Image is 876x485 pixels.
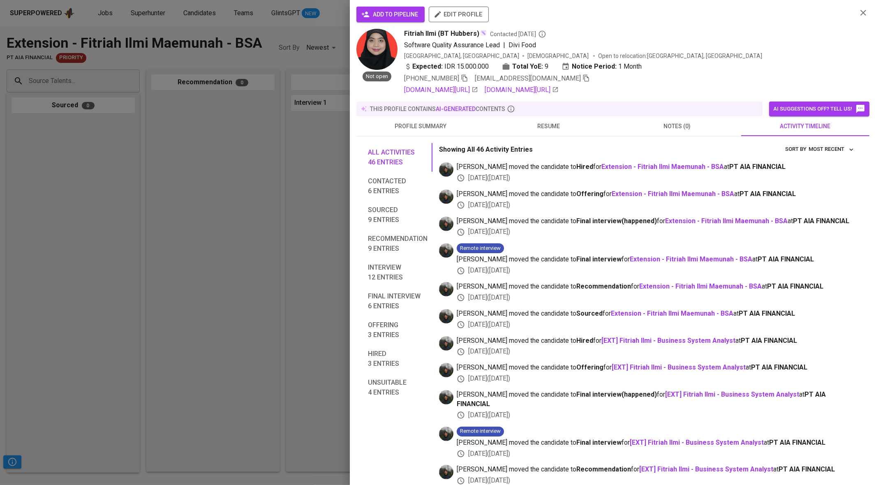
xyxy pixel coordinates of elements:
[368,234,428,254] span: Recommendation 9 entries
[741,337,797,344] span: PT AIA FINANCIAL
[457,266,856,275] div: [DATE] ( [DATE] )
[618,121,736,132] span: notes (0)
[404,41,500,49] span: Software Quality Assurance Lead
[435,9,482,20] span: edit profile
[457,245,504,252] span: Remote interview
[457,449,856,459] div: [DATE] ( [DATE] )
[665,217,788,225] a: Extension - Fitriah Ilmi Maemunah - BSA
[404,62,489,72] div: IDR 15.000.000
[429,7,489,22] button: edit profile
[612,363,746,371] a: [EXT] Fitriah Ilmi - Business System Analyst
[457,465,856,474] span: [PERSON_NAME] moved the candidate to for at
[457,390,826,408] span: PT AIA FINANCIAL
[457,255,856,264] span: [PERSON_NAME] moved the candidate to for at
[457,189,856,199] span: [PERSON_NAME] moved the candidate to for at
[576,465,631,473] b: Recommendation
[729,163,786,171] span: PT AIA FINANCIAL
[576,217,657,225] b: Final interview ( happened )
[665,390,799,398] a: [EXT] Fitriah Ilmi - Business System Analyst
[457,293,856,303] div: [DATE] ( [DATE] )
[457,336,856,346] span: [PERSON_NAME] moved the candidate to for at
[630,439,764,446] a: [EXT] Fitriah Ilmi - Business System Analyst
[439,309,453,323] img: glenn@glints.com
[439,427,453,441] img: glenn@glints.com
[412,62,443,72] b: Expected:
[490,30,546,38] span: Contacted [DATE]
[572,62,617,72] b: Notice Period:
[773,104,865,114] span: AI suggestions off? Tell us!
[769,102,869,116] button: AI suggestions off? Tell us!
[758,255,814,263] span: PT AIA FINANCIAL
[439,336,453,351] img: glenn@glints.com
[404,74,459,82] span: [PHONE_NUMBER]
[601,163,724,171] a: Extension - Fitriah Ilmi Maemunah - BSA
[767,282,823,290] span: PT AIA FINANCIAL
[356,7,425,22] button: add to pipeline
[779,465,835,473] span: PT AIA FINANCIAL
[457,227,856,237] div: [DATE] ( [DATE] )
[439,282,453,296] img: glenn@glints.com
[562,62,642,72] div: 1 Month
[361,121,480,132] span: profile summary
[439,189,453,204] img: glenn@glints.com
[439,363,453,377] img: glenn@glints.com
[457,427,504,435] span: Remote interview
[639,465,773,473] a: [EXT] Fitriah Ilmi - Business System Analyst
[601,337,735,344] a: [EXT] Fitriah Ilmi - Business System Analyst
[576,363,603,371] b: Offering
[457,173,856,183] div: [DATE] ( [DATE] )
[368,176,428,196] span: Contacted 6 entries
[457,309,856,319] span: [PERSON_NAME] moved the candidate to for at
[512,62,543,72] b: Total YoE:
[363,73,391,81] span: Not open
[611,309,733,317] a: Extension - Fitriah Ilmi Maemunah - BSA
[793,217,849,225] span: PT AIA FINANCIAL
[576,309,603,317] b: Sourced
[457,363,856,372] span: [PERSON_NAME] moved the candidate to for at
[576,390,657,398] b: Final interview ( happened )
[429,11,489,17] a: edit profile
[751,363,807,371] span: PT AIA FINANCIAL
[404,29,479,39] span: Fitriah Ilmi (BT Hubbers)
[368,263,428,282] span: Interview 12 entries
[576,190,603,198] b: Offering
[457,390,856,409] span: [PERSON_NAME] moved the candidate to for at
[630,255,752,263] a: Extension - Fitriah Ilmi Maemunah - BSA
[576,337,593,344] b: Hired
[740,190,796,198] span: PT AIA FINANCIAL
[785,146,807,152] span: sort by
[490,121,608,132] span: resume
[457,201,856,210] div: [DATE] ( [DATE] )
[457,411,856,420] div: [DATE] ( [DATE] )
[457,162,856,172] span: [PERSON_NAME] moved the candidate to for at
[436,106,476,112] span: AI-generated
[439,390,453,404] img: glenn@glints.com
[439,465,453,479] img: glenn@glints.com
[769,439,825,446] span: PT AIA FINANCIAL
[475,74,581,82] span: [EMAIL_ADDRESS][DOMAIN_NAME]
[439,145,533,155] p: Showing All 46 Activity Entries
[538,30,546,38] svg: By Batam recruiter
[639,282,762,290] a: Extension - Fitriah Ilmi Maemunah - BSA
[370,105,505,113] p: this profile contains contents
[439,162,453,177] img: glenn@glints.com
[480,30,487,36] img: magic_wand.svg
[368,291,428,311] span: Final interview 6 entries
[576,163,593,171] b: Hired
[598,52,762,60] p: Open to relocation : [GEOGRAPHIC_DATA], [GEOGRAPHIC_DATA]
[368,320,428,340] span: Offering 3 entries
[545,62,548,72] span: 9
[485,85,559,95] a: [DOMAIN_NAME][URL]
[576,255,622,263] b: Final interview
[439,217,453,231] img: glenn@glints.com
[368,205,428,225] span: Sourced 9 entries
